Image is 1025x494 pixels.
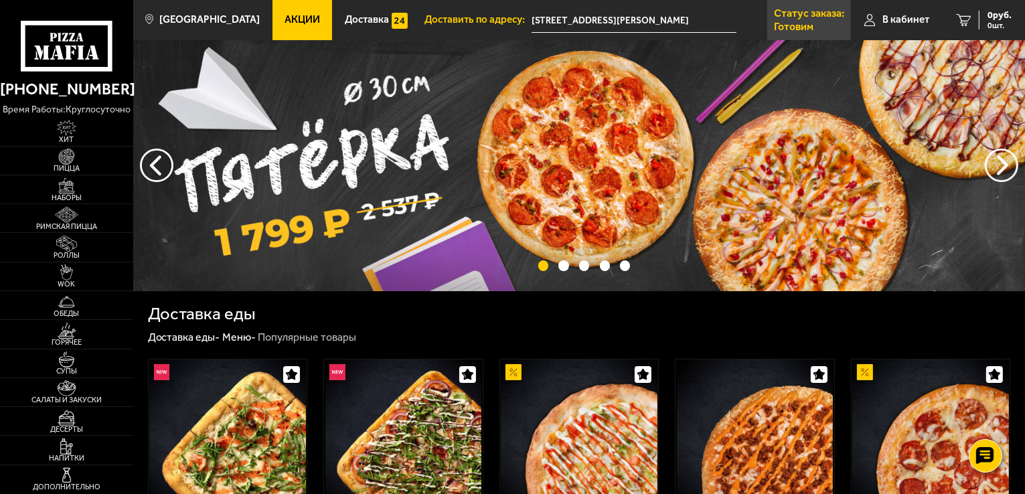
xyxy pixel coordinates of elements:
[159,15,260,25] span: [GEOGRAPHIC_DATA]
[620,260,630,270] button: точки переключения
[148,305,256,323] h1: Доставка еды
[285,15,320,25] span: Акции
[774,21,813,32] p: Готовим
[579,260,589,270] button: точки переключения
[154,364,170,380] img: Новинка
[392,13,408,29] img: 15daf4d41897b9f0e9f617042186c801.svg
[424,15,532,25] span: Доставить по адресу:
[558,260,568,270] button: точки переключения
[988,21,1012,29] span: 0 шт.
[538,260,548,270] button: точки переключения
[600,260,610,270] button: точки переключения
[857,364,873,380] img: Акционный
[985,149,1018,182] button: предыдущий
[774,8,844,19] p: Статус заказа:
[329,364,345,380] img: Новинка
[532,8,736,33] input: Ваш адрес доставки
[988,11,1012,20] span: 0 руб.
[258,331,356,345] div: Популярные товары
[882,15,929,25] span: В кабинет
[222,331,256,343] a: Меню-
[148,331,220,343] a: Доставка еды-
[345,15,389,25] span: Доставка
[505,364,522,380] img: Акционный
[140,149,173,182] button: следующий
